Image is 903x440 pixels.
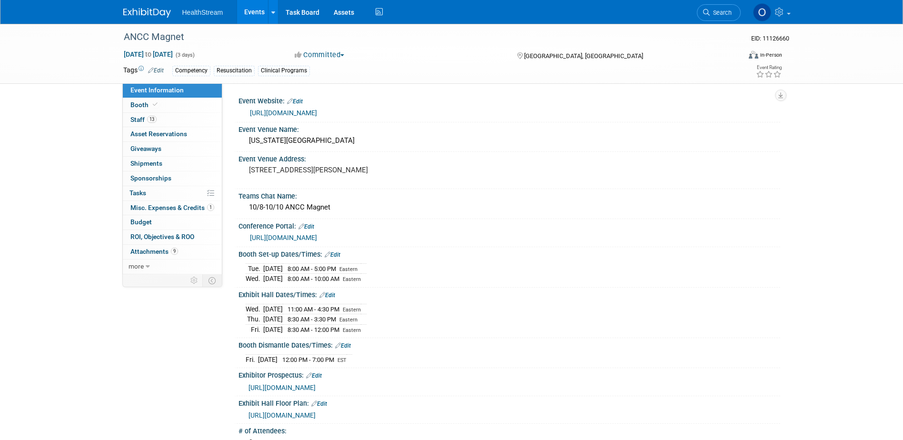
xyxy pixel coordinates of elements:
[246,354,258,364] td: Fri.
[258,354,278,364] td: [DATE]
[288,326,339,333] span: 8:30 AM - 12:00 PM
[238,247,780,260] div: Booth Set-up Dates/Times:
[123,245,222,259] a: Attachments9
[148,67,164,74] a: Edit
[749,51,758,59] img: Format-Inperson.png
[130,248,178,255] span: Attachments
[238,152,780,164] div: Event Venue Address:
[123,113,222,127] a: Staff13
[130,233,194,240] span: ROI, Objectives & ROO
[238,396,780,409] div: Exhibit Hall Floor Plan:
[214,66,255,76] div: Resuscitation
[129,262,144,270] span: more
[288,275,339,282] span: 8:00 AM - 10:00 AM
[685,50,783,64] div: Event Format
[123,230,222,244] a: ROI, Objectives & ROO
[335,342,351,349] a: Edit
[263,263,283,274] td: [DATE]
[238,424,780,436] div: # of Attendees:
[311,400,327,407] a: Edit
[263,304,283,314] td: [DATE]
[120,29,726,46] div: ANCC Magnet
[130,86,184,94] span: Event Information
[130,130,187,138] span: Asset Reservations
[130,160,162,167] span: Shipments
[246,263,263,274] td: Tue.
[238,338,780,350] div: Booth Dismantle Dates/Times:
[123,127,222,141] a: Asset Reservations
[339,317,357,323] span: Eastern
[250,234,317,241] a: [URL][DOMAIN_NAME]
[246,274,263,284] td: Wed.
[123,171,222,186] a: Sponsorships
[343,307,361,313] span: Eastern
[238,288,780,300] div: Exhibit Hall Dates/Times:
[343,327,361,333] span: Eastern
[306,372,322,379] a: Edit
[130,204,214,211] span: Misc. Expenses & Credits
[123,215,222,230] a: Budget
[130,174,171,182] span: Sponsorships
[291,50,348,60] button: Committed
[288,306,339,313] span: 11:00 AM - 4:30 PM
[123,8,171,18] img: ExhibitDay
[130,101,159,109] span: Booth
[263,324,283,334] td: [DATE]
[298,223,314,230] a: Edit
[207,204,214,211] span: 1
[130,145,161,152] span: Giveaways
[123,98,222,112] a: Booth
[248,411,316,419] a: [URL][DOMAIN_NAME]
[123,50,173,59] span: [DATE] [DATE]
[123,186,222,200] a: Tasks
[325,251,340,258] a: Edit
[710,9,732,16] span: Search
[337,357,347,363] span: EST
[238,189,780,201] div: Teams Chat Name:
[123,142,222,156] a: Giveaways
[756,65,782,70] div: Event Rating
[697,4,741,21] a: Search
[130,218,152,226] span: Budget
[238,94,780,106] div: Event Website:
[753,3,771,21] img: Olivia Christopher
[171,248,178,255] span: 9
[287,98,303,105] a: Edit
[760,51,782,59] div: In-Person
[130,116,157,123] span: Staff
[282,356,334,363] span: 12:00 PM - 7:00 PM
[250,109,317,117] a: [URL][DOMAIN_NAME]
[246,324,263,334] td: Fri.
[129,189,146,197] span: Tasks
[123,65,164,76] td: Tags
[343,276,361,282] span: Eastern
[246,314,263,325] td: Thu.
[246,133,773,148] div: [US_STATE][GEOGRAPHIC_DATA]
[182,9,223,16] span: HealthStream
[238,219,780,231] div: Conference Portal:
[258,66,310,76] div: Clinical Programs
[238,368,780,380] div: Exhibitor Prospectus:
[123,260,222,274] a: more
[238,122,780,134] div: Event Venue Name:
[202,274,222,287] td: Toggle Event Tabs
[186,274,203,287] td: Personalize Event Tab Strip
[175,52,195,58] span: (3 days)
[249,166,454,174] pre: [STREET_ADDRESS][PERSON_NAME]
[288,316,336,323] span: 8:30 AM - 3:30 PM
[144,50,153,58] span: to
[246,304,263,314] td: Wed.
[123,201,222,215] a: Misc. Expenses & Credits1
[123,157,222,171] a: Shipments
[339,266,357,272] span: Eastern
[263,314,283,325] td: [DATE]
[751,35,789,42] span: Event ID: 11126660
[248,384,316,391] a: [URL][DOMAIN_NAME]
[172,66,210,76] div: Competency
[123,83,222,98] a: Event Information
[524,52,643,60] span: [GEOGRAPHIC_DATA], [GEOGRAPHIC_DATA]
[319,292,335,299] a: Edit
[263,274,283,284] td: [DATE]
